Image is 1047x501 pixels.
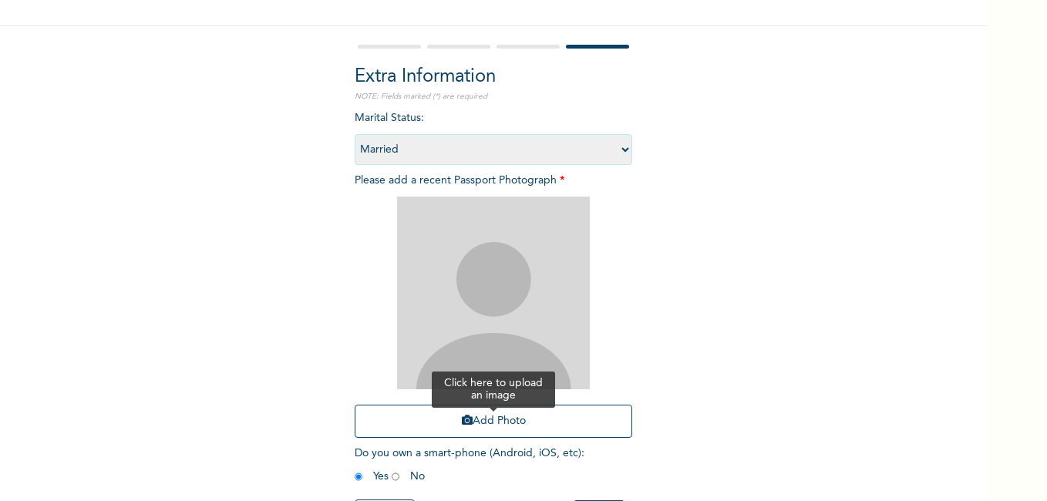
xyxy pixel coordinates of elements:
h2: Extra Information [355,63,632,91]
span: Please add a recent Passport Photograph [355,175,632,446]
button: Add Photo [355,405,632,438]
p: NOTE: Fields marked (*) are required [355,91,632,103]
span: Do you own a smart-phone (Android, iOS, etc) : Yes No [355,448,584,482]
img: Crop [397,197,590,389]
span: Marital Status : [355,113,632,155]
